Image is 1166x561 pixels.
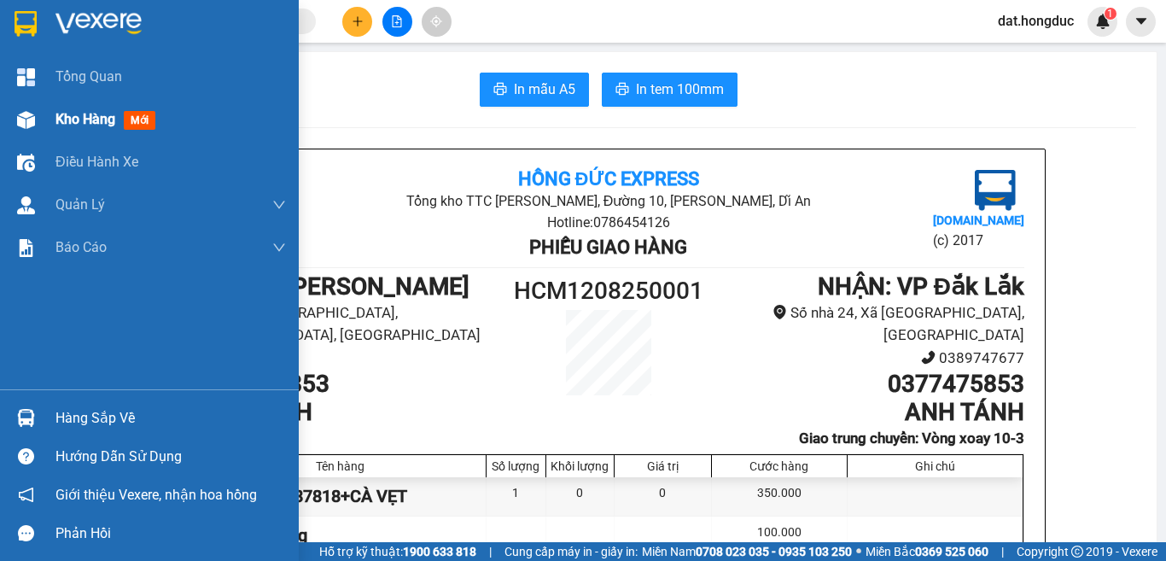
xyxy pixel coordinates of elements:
[636,79,724,100] span: In tem 100mm
[55,194,105,215] span: Quản Lý
[529,237,687,258] b: Phiếu giao hàng
[933,213,1024,227] b: [DOMAIN_NAME]
[493,82,507,98] span: printer
[163,56,300,76] div: ANH TÁNH
[504,542,638,561] span: Cung cấp máy in - giấy in:
[17,409,35,427] img: warehouse-icon
[975,170,1016,211] img: logo.jpg
[602,73,737,107] button: printerIn tem 100mm
[193,370,504,399] h1: 0377475853
[933,230,1024,251] li: (c) 2017
[199,459,481,473] div: Tên hàng
[17,196,35,214] img: warehouse-icon
[799,430,1024,447] b: Giao trung chuyển: Vòng xoay 10-3
[615,82,629,98] span: printer
[615,477,712,516] div: 0
[984,10,1087,32] span: dat.hongduc
[55,151,138,172] span: Điều hành xe
[713,347,1024,370] li: 0389747677
[342,7,372,37] button: plus
[619,459,707,473] div: Giá trị
[18,448,34,465] span: question-circle
[716,459,842,473] div: Cước hàng
[352,15,364,27] span: plus
[55,444,286,470] div: Hướng dẫn sử dụng
[514,79,575,100] span: In mẫu A5
[15,11,37,37] img: logo-vxr
[163,76,300,100] div: 0377475853
[430,15,442,27] span: aim
[1126,7,1156,37] button: caret-down
[193,272,469,301] b: GỬI : VP [PERSON_NAME]
[163,16,204,34] span: Nhận:
[55,484,257,505] span: Giới thiệu Vexere, nhận hoa hồng
[55,406,286,431] div: Hàng sắp về
[193,398,504,427] h1: ANH TÁNH
[915,545,988,558] strong: 0369 525 060
[15,56,151,76] div: ANH TÁNH
[163,109,186,127] span: TC:
[17,239,35,257] img: solution-icon
[546,477,615,516] div: 0
[712,477,848,516] div: 350.000
[17,68,35,86] img: dashboard-icon
[17,111,35,129] img: warehouse-icon
[489,542,492,561] span: |
[15,76,151,100] div: 0377475853
[1107,8,1113,20] span: 1
[403,545,476,558] strong: 1900 633 818
[852,459,1018,473] div: Ghi chú
[331,212,885,233] li: Hotline: 0786454126
[1001,542,1004,561] span: |
[15,16,41,34] span: Gửi:
[713,301,1024,347] li: Số nhà 24, Xã [GEOGRAPHIC_DATA], [GEOGRAPHIC_DATA]
[772,305,787,319] span: environment
[193,347,504,370] li: 0786454126
[491,459,541,473] div: Số lượng
[15,15,151,56] div: VP [PERSON_NAME]
[55,237,107,258] span: Báo cáo
[18,525,34,541] span: message
[713,370,1024,399] h1: 0377475853
[866,542,988,561] span: Miền Bắc
[124,111,155,130] span: mới
[480,73,589,107] button: printerIn mẫu A5
[422,7,452,37] button: aim
[518,168,700,190] b: Hồng Đức Express
[382,7,412,37] button: file-add
[921,350,936,365] span: phone
[193,301,504,347] li: Số 88, [GEOGRAPHIC_DATA], [GEOGRAPHIC_DATA], [GEOGRAPHIC_DATA]
[712,517,848,555] div: 100.000
[272,241,286,254] span: down
[195,477,487,516] div: XE EX 47B1-87818+CÀ VẸT
[1071,546,1083,558] span: copyright
[487,477,546,516] div: 1
[1105,8,1116,20] sup: 1
[18,487,34,503] span: notification
[17,154,35,172] img: warehouse-icon
[331,190,885,212] li: Tổng kho TTC [PERSON_NAME], Đường 10, [PERSON_NAME], Dĩ An
[856,548,861,555] span: ⚪️
[818,272,1024,301] b: NHẬN : VP Đắk Lắk
[1134,14,1149,29] span: caret-down
[195,517,487,555] div: Phí Giao Hàng
[163,15,300,56] div: VP Đắk Lắk
[55,521,286,546] div: Phản hồi
[55,111,115,127] span: Kho hàng
[642,542,852,561] span: Miền Nam
[504,272,713,310] h1: HCM1208250001
[1095,14,1111,29] img: icon-new-feature
[551,459,609,473] div: Khối lượng
[713,398,1024,427] h1: ANH TÁNH
[319,542,476,561] span: Hỗ trợ kỹ thuật:
[272,198,286,212] span: down
[163,100,275,160] span: Vòng xoay 10-3
[55,66,122,87] span: Tổng Quan
[391,15,403,27] span: file-add
[696,545,852,558] strong: 0708 023 035 - 0935 103 250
